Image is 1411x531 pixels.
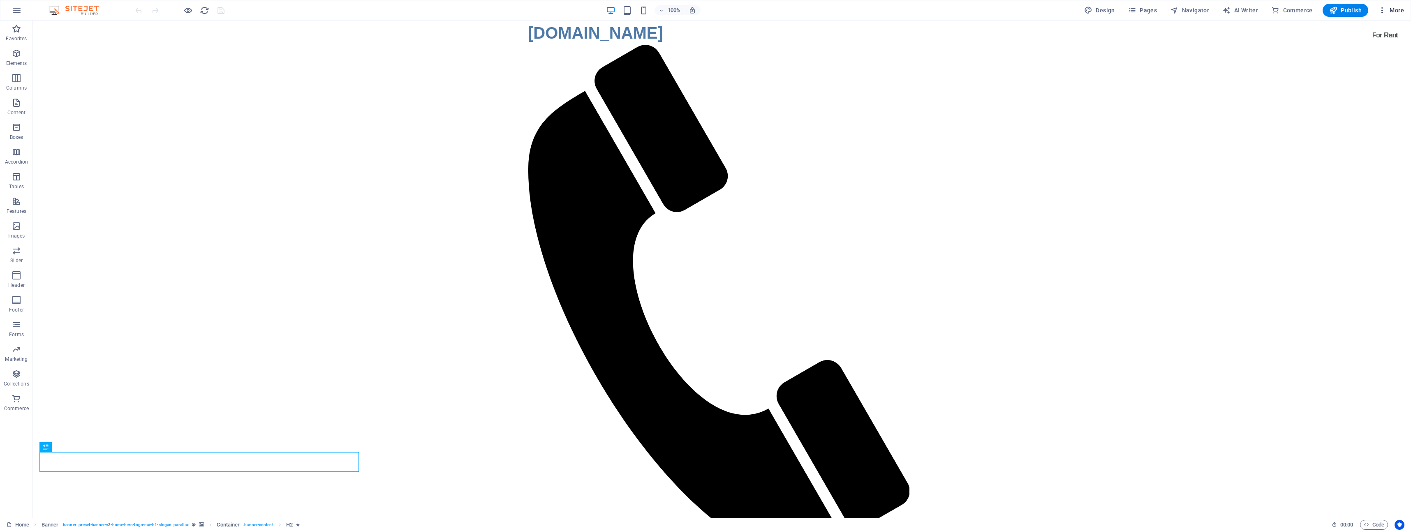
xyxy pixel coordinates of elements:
[1395,520,1404,530] button: Usercentrics
[5,356,28,362] p: Marketing
[1323,4,1368,17] button: Publish
[62,520,189,530] span: . banner .preset-banner-v3-home-hero-logo-nav-h1-slogan .parallax
[4,405,29,412] p: Commerce
[1084,6,1115,14] span: Design
[6,60,27,67] p: Elements
[1364,520,1384,530] span: Code
[1332,520,1353,530] h6: Session time
[1329,6,1362,14] span: Publish
[243,520,273,530] span: . banner-content
[47,5,109,15] img: Editor Logo
[5,159,28,165] p: Accordion
[1081,4,1118,17] div: Design (Ctrl+Alt+Y)
[1219,4,1261,17] button: AI Writer
[9,331,24,338] p: Forms
[1125,4,1160,17] button: Pages
[7,520,29,530] a: Click to cancel selection. Double-click to open Pages
[1378,6,1404,14] span: More
[8,233,25,239] p: Images
[1222,6,1258,14] span: AI Writer
[7,109,25,116] p: Content
[10,257,23,264] p: Slider
[217,520,240,530] span: Click to select. Double-click to edit
[6,35,27,42] p: Favorites
[1375,4,1407,17] button: More
[6,85,27,91] p: Columns
[199,522,204,527] i: This element contains a background
[1128,6,1157,14] span: Pages
[9,307,24,313] p: Footer
[42,520,300,530] nav: breadcrumb
[192,522,196,527] i: This element is a customizable preset
[1340,520,1353,530] span: 00 00
[199,5,209,15] button: reload
[667,5,680,15] h6: 100%
[689,7,696,14] i: On resize automatically adjust zoom level to fit chosen device.
[296,522,300,527] i: Element contains an animation
[1170,6,1209,14] span: Navigator
[1346,522,1347,528] span: :
[9,183,24,190] p: Tables
[1333,7,1372,23] div: For Rent
[1268,4,1316,17] button: Commerce
[286,520,293,530] span: Click to select. Double-click to edit
[7,208,26,215] p: Features
[1081,4,1118,17] button: Design
[10,134,23,141] p: Boxes
[4,381,29,387] p: Collections
[1167,4,1212,17] button: Navigator
[1271,6,1313,14] span: Commerce
[42,520,59,530] span: Click to select. Double-click to edit
[1360,520,1388,530] button: Code
[8,282,25,289] p: Header
[200,6,209,15] i: Reload page
[655,5,684,15] button: 100%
